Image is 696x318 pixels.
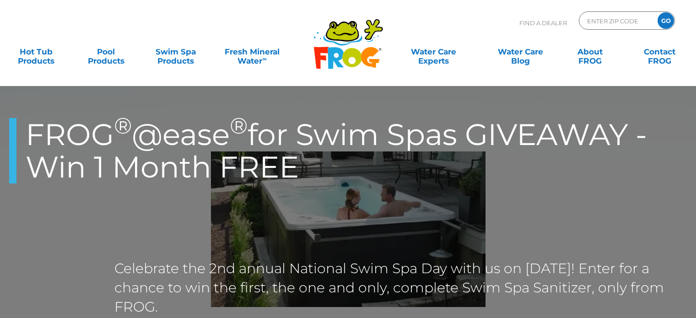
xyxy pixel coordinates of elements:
[586,14,648,27] input: Zip Code Form
[149,43,203,61] a: Swim SpaProducts
[114,259,687,317] p: Celebrate the 2nd annual National Swim Spa Day with us on [DATE]! Enter for a chance to win the f...
[262,55,266,62] sup: ∞
[79,43,133,61] a: PoolProducts
[218,43,286,61] a: Fresh MineralWater∞
[9,118,696,183] h1: FROG @ease for Swim Spas GIVEAWAY - Win 1 Month FREE
[658,12,674,29] input: GO
[9,43,63,61] a: Hot TubProducts
[230,112,248,139] sup: ®
[389,43,478,61] a: Water CareExperts
[633,43,687,61] a: ContactFROG
[563,43,617,61] a: AboutFROG
[493,43,547,61] a: Water CareBlog
[519,11,567,34] p: Find A Dealer
[114,112,132,139] sup: ®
